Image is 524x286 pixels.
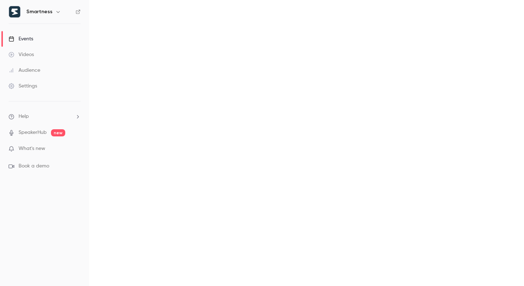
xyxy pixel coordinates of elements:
h6: Smartness [26,8,52,15]
div: Videos [9,51,34,58]
div: Audience [9,67,40,74]
div: Events [9,35,33,42]
span: new [51,129,65,136]
img: Smartness [9,6,20,17]
div: Settings [9,82,37,90]
span: Book a demo [19,162,49,170]
li: help-dropdown-opener [9,113,81,120]
a: SpeakerHub [19,129,47,136]
span: What's new [19,145,45,152]
span: Help [19,113,29,120]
